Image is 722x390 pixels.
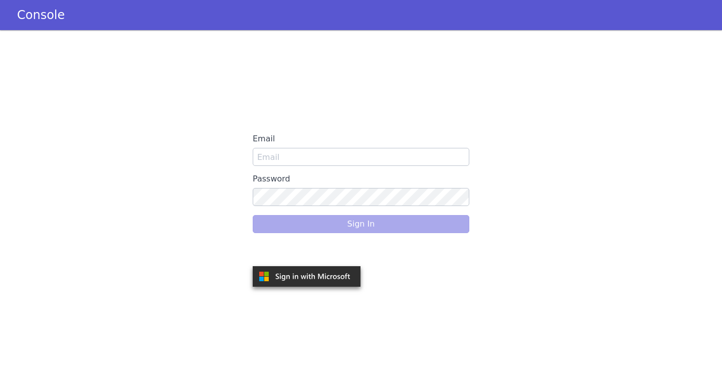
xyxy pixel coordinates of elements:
[248,241,368,263] iframe: Sign in with Google Button
[253,170,469,188] label: Password
[253,266,360,287] img: azure.svg
[253,148,469,166] input: Email
[253,130,469,148] label: Email
[5,8,77,22] a: Console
